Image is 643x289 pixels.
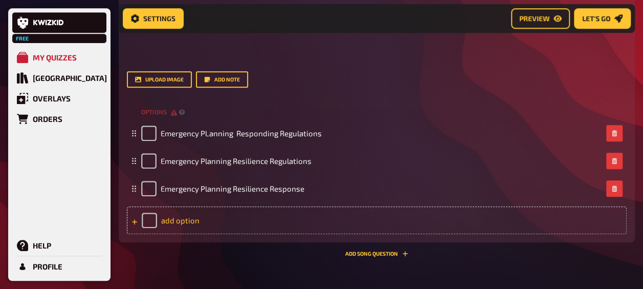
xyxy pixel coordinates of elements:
[161,129,322,138] span: Emergency PLanning Responding Regulations
[123,8,184,29] button: Settings
[33,241,51,250] div: Help
[13,35,32,42] span: Free
[161,156,312,166] span: Emergency Planning Resilience Regulations
[141,108,177,116] span: options
[12,68,106,88] a: [GEOGRAPHIC_DATA]
[127,71,192,88] button: upload image
[519,15,549,22] span: Preview
[161,184,304,193] span: Emergency Planning Resilience Response
[33,73,107,82] div: [GEOGRAPHIC_DATA]
[33,53,77,62] div: My Quizzes
[574,8,631,29] button: Let's go
[196,71,248,88] button: Add note
[127,207,627,234] div: add option
[12,88,106,109] a: Overlays
[12,47,106,68] a: My Quizzes
[12,235,106,256] a: Help
[12,256,106,277] a: Profile
[33,94,71,103] div: Overlays
[33,114,62,123] div: Orders
[511,8,570,29] button: Preview
[12,109,106,129] a: Orders
[143,15,175,22] span: Settings
[582,15,610,22] span: Let's go
[33,262,62,271] div: Profile
[345,251,408,257] button: Add Song question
